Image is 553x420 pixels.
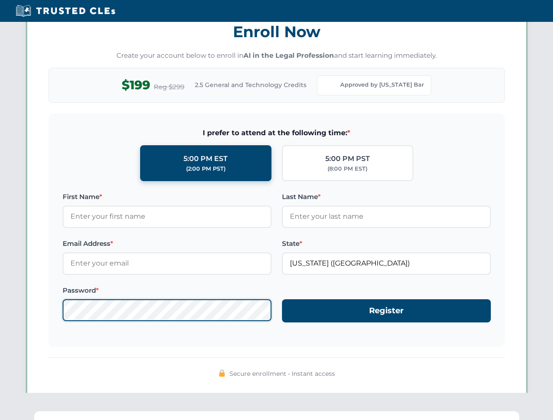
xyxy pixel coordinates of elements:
div: (2:00 PM PST) [186,164,225,173]
div: (8:00 PM EST) [328,164,367,173]
div: 5:00 PM EST [183,153,228,164]
label: Email Address [63,238,271,249]
div: 5:00 PM PST [325,153,370,164]
strong: AI in the Legal Profession [243,51,334,59]
img: Florida Bar [324,79,337,91]
label: Password [63,285,271,296]
input: Enter your last name [282,206,491,227]
h3: Enroll Now [49,18,505,45]
label: Last Name [282,192,491,202]
span: Approved by [US_STATE] Bar [340,80,424,89]
p: Create your account below to enroll in and start learning immediately. [49,51,505,61]
img: Trusted CLEs [13,4,118,17]
label: State [282,238,491,249]
label: First Name [63,192,271,202]
span: Secure enrollment • Instant access [229,369,335,378]
button: Register [282,299,491,322]
span: $199 [122,75,150,95]
span: I prefer to attend at the following time: [63,127,491,139]
img: 🔒 [218,370,225,377]
input: Enter your first name [63,206,271,227]
input: Florida (FL) [282,252,491,274]
input: Enter your email [63,252,271,274]
span: 2.5 General and Technology Credits [195,80,306,90]
span: Reg $299 [154,82,184,92]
